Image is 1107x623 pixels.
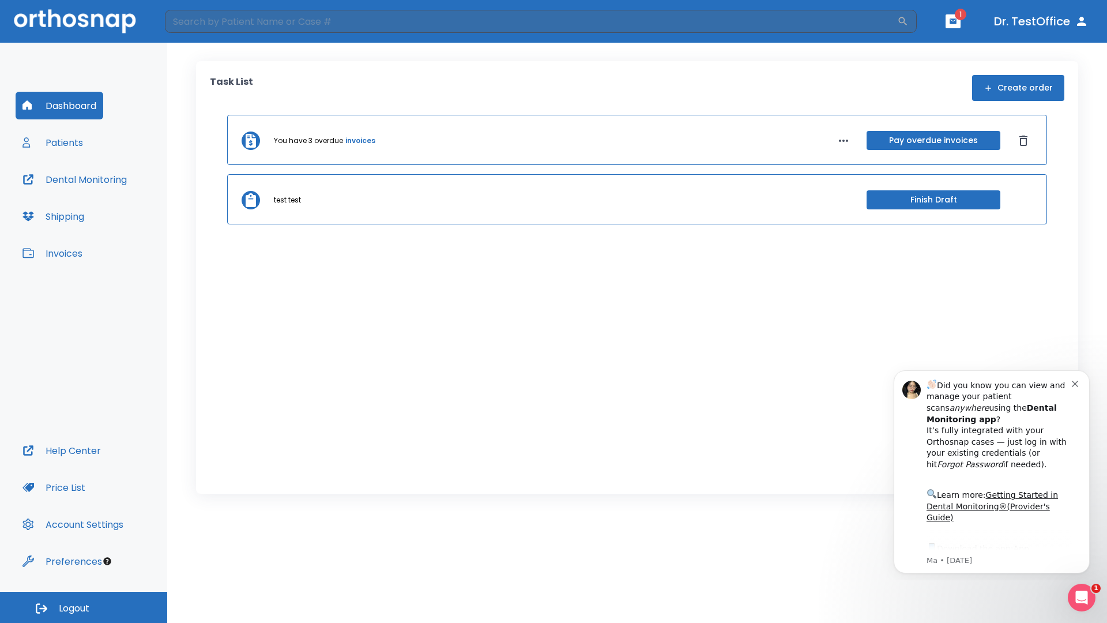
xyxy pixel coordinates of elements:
[210,75,253,101] p: Task List
[1091,584,1101,593] span: 1
[972,75,1064,101] button: Create order
[102,556,112,566] div: Tooltip anchor
[274,195,301,205] p: test test
[16,474,92,501] button: Price List
[16,437,108,464] button: Help Center
[345,136,375,146] a: invoices
[274,136,343,146] p: You have 3 overdue
[876,360,1107,580] iframe: Intercom notifications message
[59,602,89,615] span: Logout
[16,239,89,267] button: Invoices
[955,9,966,20] span: 1
[16,511,130,538] button: Account Settings
[1014,132,1033,150] button: Dismiss
[16,129,90,156] button: Patients
[16,166,134,193] button: Dental Monitoring
[16,202,91,230] button: Shipping
[195,18,205,27] button: Dismiss notification
[867,190,1000,209] button: Finish Draft
[867,131,1000,150] button: Pay overdue invoices
[1068,584,1095,611] iframe: Intercom live chat
[16,92,103,119] button: Dashboard
[50,181,195,240] div: Download the app: | ​ Let us know if you need help getting started!
[50,184,153,205] a: App Store
[50,196,195,206] p: Message from Ma, sent 7w ago
[989,11,1093,32] button: Dr. TestOffice
[14,9,136,33] img: Orthosnap
[165,10,897,33] input: Search by Patient Name or Case #
[16,547,109,575] button: Preferences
